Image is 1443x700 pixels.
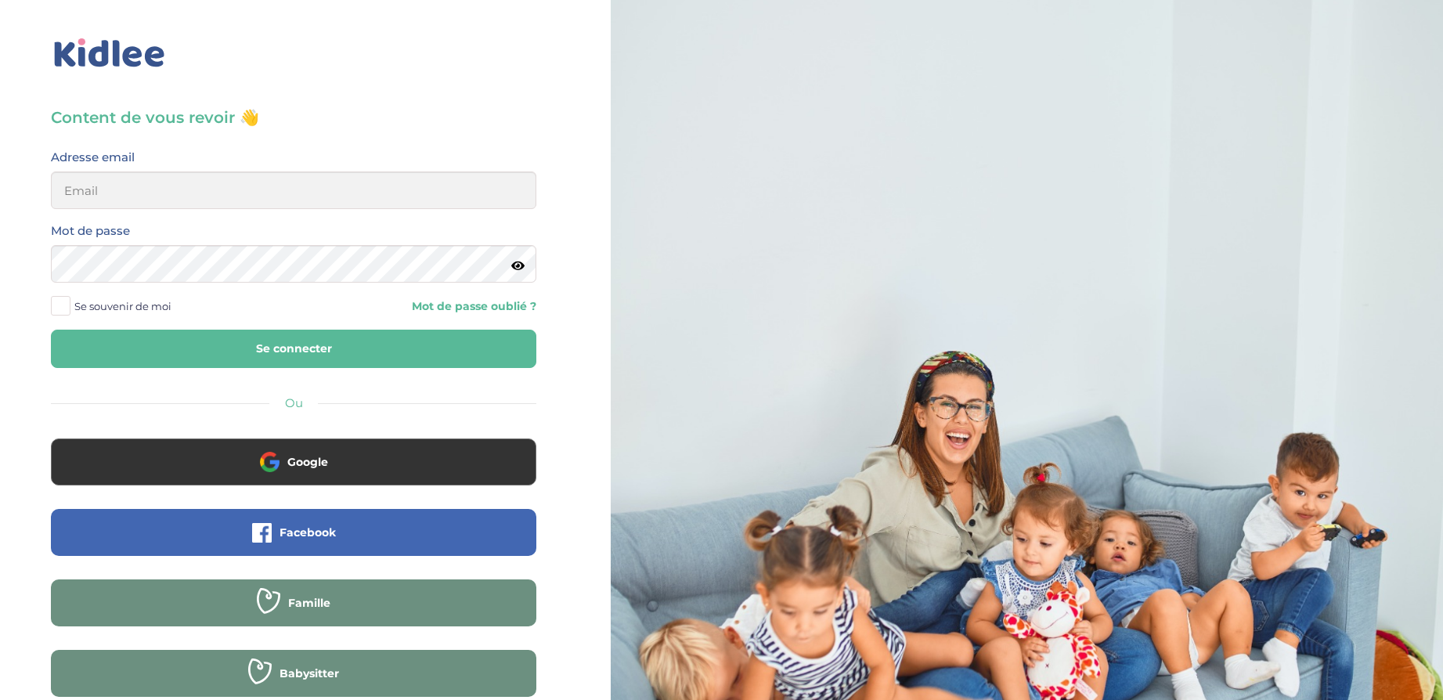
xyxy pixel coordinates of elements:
input: Email [51,171,536,209]
button: Google [51,438,536,485]
button: Famille [51,579,536,626]
span: Famille [288,595,330,611]
span: Facebook [280,525,336,540]
img: google.png [260,452,280,471]
button: Facebook [51,509,536,556]
img: facebook.png [252,523,272,543]
a: Google [51,465,536,480]
label: Mot de passe [51,221,130,241]
span: Babysitter [280,666,339,681]
a: Babysitter [51,677,536,691]
span: Se souvenir de moi [74,296,171,316]
img: logo_kidlee_bleu [51,35,168,71]
a: Mot de passe oublié ? [305,299,536,314]
a: Famille [51,606,536,621]
button: Se connecter [51,330,536,368]
span: Ou [285,395,303,410]
h3: Content de vous revoir 👋 [51,106,536,128]
button: Babysitter [51,650,536,697]
a: Facebook [51,536,536,550]
span: Google [287,454,328,470]
label: Adresse email [51,147,135,168]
